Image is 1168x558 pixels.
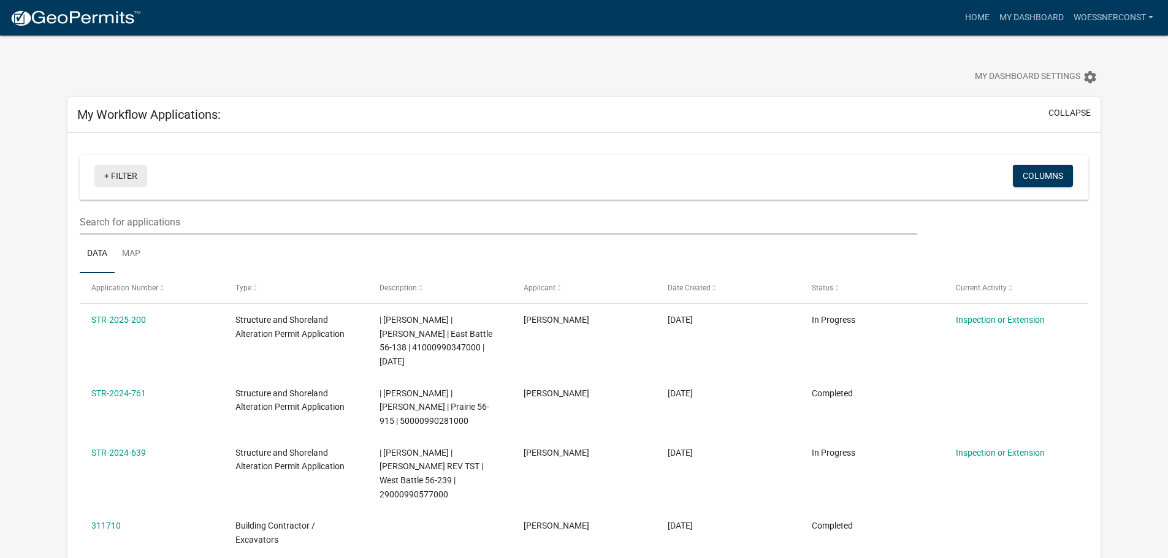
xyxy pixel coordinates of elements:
span: Completed [812,521,853,530]
i: settings [1083,70,1097,85]
span: Structure and Shoreland Alteration Permit Application [235,315,345,339]
datatable-header-cell: Current Activity [944,273,1088,303]
button: collapse [1048,107,1091,119]
a: Inspection or Extension [956,448,1045,458]
span: Current Activity [956,284,1007,292]
span: Status [812,284,833,292]
a: STR-2024-761 [91,388,146,398]
span: Darold Woessner [524,315,589,325]
span: Description [380,284,417,292]
button: Columns [1013,165,1073,187]
input: Search for applications [80,209,917,235]
span: | Elizabeth Plaster | SHANE A MOREY | Prairie 56-915 | 50000990281000 [380,388,489,426]
span: 04/23/2025 [668,315,693,325]
a: My Dashboard [994,6,1069,29]
span: Darold Woessner [524,448,589,458]
span: Darold Woessner [524,521,589,530]
datatable-header-cell: Applicant [512,273,656,303]
a: Data [80,235,115,274]
span: Structure and Shoreland Alteration Permit Application [235,448,345,472]
span: Application Number [91,284,158,292]
a: Inspection or Extension [956,315,1045,325]
datatable-header-cell: Application Number [80,273,224,303]
a: + Filter [94,165,147,187]
a: Home [960,6,994,29]
span: Structure and Shoreland Alteration Permit Application [235,388,345,412]
datatable-header-cell: Status [800,273,944,303]
a: 311710 [91,521,121,530]
span: In Progress [812,315,855,325]
datatable-header-cell: Description [368,273,512,303]
span: In Progress [812,448,855,458]
span: Type [235,284,251,292]
span: 09/16/2024 [668,448,693,458]
a: STR-2025-200 [91,315,146,325]
a: STR-2024-639 [91,448,146,458]
span: Date Created [668,284,711,292]
span: | Elizabeth Plaster | BOYD MALO | East Battle 56-138 | 41000990347000 | 05/19/2026 [380,315,492,366]
span: | Emma Swenson | JOLENE M LARSEN REV TST | West Battle 56-239 | 29000990577000 [380,448,483,499]
span: Applicant [524,284,555,292]
span: My Dashboard Settings [975,70,1080,85]
span: 10/16/2024 [668,388,693,398]
datatable-header-cell: Type [224,273,368,303]
h5: My Workflow Applications: [77,107,221,122]
datatable-header-cell: Date Created [656,273,800,303]
a: woessnerconst [1069,6,1158,29]
span: 09/16/2024 [668,521,693,530]
span: Building Contractor / Excavators [235,521,315,545]
a: Map [115,235,148,274]
button: My Dashboard Settingssettings [965,65,1107,89]
span: Completed [812,388,853,398]
span: Darold Woessner [524,388,589,398]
